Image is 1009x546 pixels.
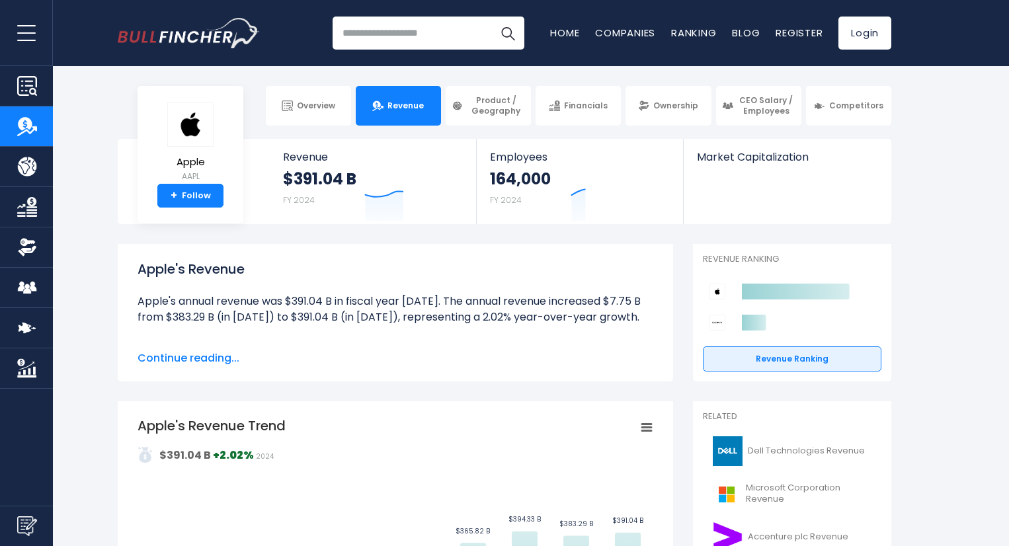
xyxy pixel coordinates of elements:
li: Apple's quarterly revenue was $94.04 B in the quarter ending [DATE]. The quarterly revenue increa... [138,341,653,389]
a: Ownership [626,86,711,126]
a: Go to homepage [118,18,260,48]
a: Apple AAPL [167,102,214,184]
small: FY 2024 [490,194,522,206]
a: CEO Salary / Employees [716,86,801,126]
text: $391.04 B [612,516,643,526]
span: Product / Geography [467,95,525,116]
strong: $391.04 B [283,169,356,189]
strong: + [171,190,177,202]
img: Apple competitors logo [709,284,725,299]
p: Revenue Ranking [703,254,881,265]
span: Financials [564,100,608,111]
p: Related [703,411,881,422]
a: Register [776,26,823,40]
a: Home [550,26,579,40]
span: Employees [490,151,669,163]
span: Market Capitalization [697,151,877,163]
a: Competitors [806,86,891,126]
a: Employees 164,000 FY 2024 [477,139,682,224]
a: Companies [595,26,655,40]
span: 2024 [256,451,274,461]
a: Market Capitalization [684,139,890,186]
span: Overview [297,100,335,111]
img: DELL logo [711,436,744,466]
a: Product / Geography [446,86,531,126]
img: MSFT logo [711,479,742,509]
a: Ranking [671,26,716,40]
text: $365.82 B [456,526,490,536]
a: Financials [536,86,621,126]
text: $394.33 B [508,514,541,524]
text: $383.29 B [559,519,593,529]
a: +Follow [157,184,223,208]
small: FY 2024 [283,194,315,206]
strong: 164,000 [490,169,551,189]
button: Search [491,17,524,50]
a: Microsoft Corporation Revenue [703,476,881,512]
tspan: Apple's Revenue Trend [138,416,286,435]
a: Revenue $391.04 B FY 2024 [270,139,477,224]
a: Revenue [356,86,441,126]
a: Blog [732,26,760,40]
h1: Apple's Revenue [138,259,653,279]
img: Sony Group Corporation competitors logo [709,315,725,331]
span: Apple [167,157,214,168]
span: Competitors [829,100,883,111]
img: Ownership [17,237,37,257]
span: Revenue [387,100,424,111]
img: addasd [138,447,153,463]
a: Login [838,17,891,50]
span: Revenue [283,151,464,163]
strong: $391.04 B [159,448,211,463]
span: CEO Salary / Employees [737,95,795,116]
a: Dell Technologies Revenue [703,433,881,469]
img: bullfincher logo [118,18,260,48]
strong: +2.02% [213,448,254,463]
a: Overview [266,86,351,126]
a: Revenue Ranking [703,346,881,371]
small: AAPL [167,171,214,182]
span: Ownership [653,100,698,111]
span: Continue reading... [138,350,653,366]
li: Apple's annual revenue was $391.04 B in fiscal year [DATE]. The annual revenue increased $7.75 B ... [138,293,653,325]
